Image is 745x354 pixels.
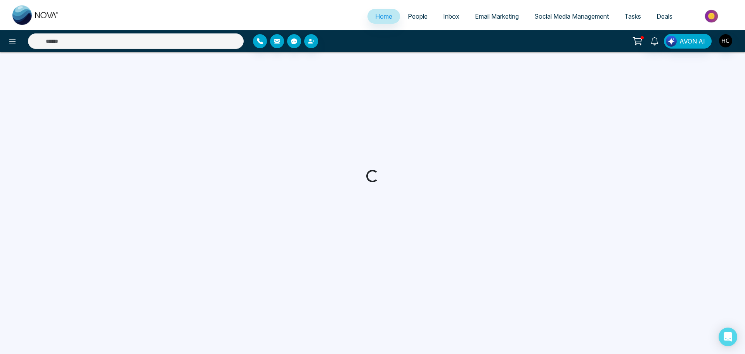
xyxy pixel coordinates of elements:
a: Social Media Management [527,9,617,24]
span: Email Marketing [475,12,519,20]
button: AVON AI [664,34,712,49]
div: Open Intercom Messenger [719,328,737,346]
span: Home [375,12,392,20]
img: User Avatar [719,34,732,47]
a: Home [367,9,400,24]
span: Social Media Management [534,12,609,20]
a: Deals [649,9,680,24]
a: Tasks [617,9,649,24]
img: Nova CRM Logo [12,5,59,25]
span: Tasks [624,12,641,20]
span: AVON AI [679,37,705,46]
a: Inbox [435,9,467,24]
span: Inbox [443,12,459,20]
a: People [400,9,435,24]
img: Lead Flow [666,36,677,47]
img: Market-place.gif [684,7,740,25]
span: Deals [657,12,672,20]
span: People [408,12,428,20]
a: Email Marketing [467,9,527,24]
